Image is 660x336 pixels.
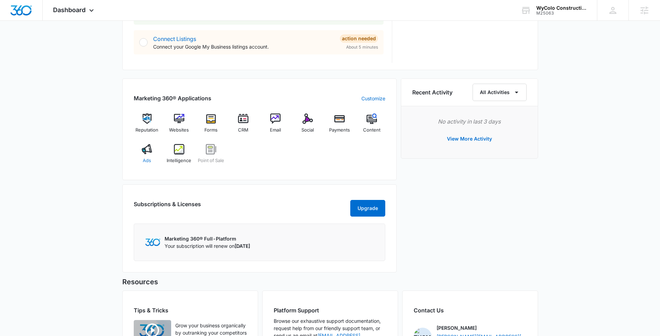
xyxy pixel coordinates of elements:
a: Intelligence [166,144,192,169]
a: Content [359,114,385,138]
span: Forms [204,127,218,134]
button: Upgrade [350,200,385,217]
span: Ads [143,157,151,164]
a: Forms [198,114,225,138]
h2: Tips & Tricks [134,306,247,314]
p: Your subscription will renew on [165,242,250,250]
div: Action Needed [340,34,378,43]
p: No activity in last 3 days [412,117,527,126]
a: Customize [361,95,385,102]
a: CRM [230,114,257,138]
a: Email [262,114,289,138]
span: Email [270,127,281,134]
a: Social [294,114,321,138]
p: Marketing 360® Full-Platform [165,235,250,242]
p: [PERSON_NAME] [437,324,477,331]
h2: Subscriptions & Licenses [134,200,201,214]
span: About 5 minutes [346,44,378,50]
div: account id [536,11,587,16]
h6: Recent Activity [412,88,452,96]
a: Reputation [134,114,160,138]
span: Point of Sale [198,157,224,164]
span: CRM [238,127,248,134]
span: Payments [329,127,350,134]
span: Intelligence [167,157,191,164]
span: [DATE] [235,243,250,249]
h2: Platform Support [274,306,387,314]
a: Connect Listings [153,35,196,42]
a: Point of Sale [198,144,225,169]
a: Ads [134,144,160,169]
h5: Resources [122,277,538,287]
button: View More Activity [440,131,499,147]
a: Websites [166,114,192,138]
p: Connect your Google My Business listings account. [153,43,334,50]
h2: Contact Us [414,306,527,314]
a: Payments [326,114,353,138]
button: All Activities [473,84,527,101]
span: Social [301,127,314,134]
h2: Marketing 360® Applications [134,94,211,102]
img: Marketing 360 Logo [145,238,160,246]
span: Reputation [135,127,158,134]
span: Dashboard [53,6,86,14]
span: Websites [169,127,189,134]
div: account name [536,5,587,11]
span: Content [363,127,380,134]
